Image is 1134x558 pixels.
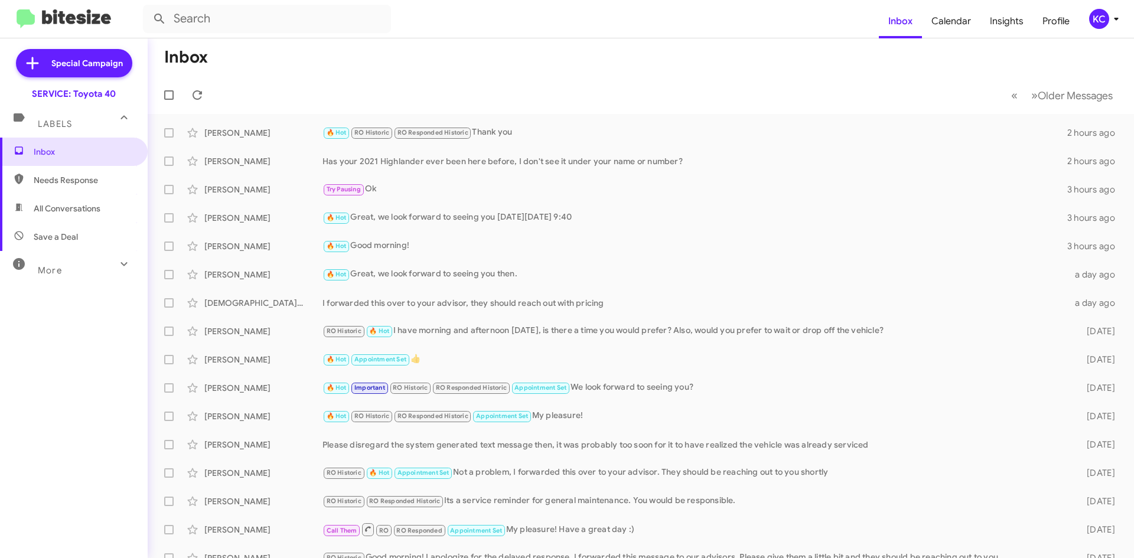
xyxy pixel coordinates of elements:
div: Great, we look forward to seeing you [DATE][DATE] 9:40 [322,211,1067,224]
span: 🔥 Hot [327,129,347,136]
span: All Conversations [34,203,100,214]
span: RO [379,527,389,534]
div: [PERSON_NAME] [204,212,322,224]
div: I have morning and afternoon [DATE], is there a time you would prefer? Also, would you prefer to ... [322,324,1068,338]
div: KC [1089,9,1109,29]
div: [DATE] [1068,325,1125,337]
div: [DATE] [1068,524,1125,536]
div: [PERSON_NAME] [204,325,322,337]
div: [PERSON_NAME] [204,495,322,507]
span: Inbox [34,146,134,158]
button: Previous [1004,83,1025,107]
span: 🔥 Hot [327,412,347,420]
span: RO Historic [354,412,389,420]
div: [PERSON_NAME] [204,354,322,366]
div: [DEMOGRAPHIC_DATA][PERSON_NAME] [204,297,322,309]
span: Appointment Set [450,527,502,534]
span: RO Responded Historic [369,497,440,505]
div: 3 hours ago [1067,240,1125,252]
span: 🔥 Hot [327,214,347,221]
div: My pleasure! [322,409,1068,423]
div: Not a problem, I forwarded this over to your advisor. They should be reaching out to you shortly [322,466,1068,479]
span: » [1031,88,1038,103]
span: Appointment Set [397,469,449,477]
div: [DATE] [1068,354,1125,366]
a: Calendar [922,4,980,38]
span: RO Responded Historic [397,129,468,136]
span: 🔥 Hot [327,384,347,391]
div: [PERSON_NAME] [204,467,322,479]
span: 🔥 Hot [369,327,389,335]
a: Inbox [879,4,922,38]
div: [DATE] [1068,467,1125,479]
div: [PERSON_NAME] [204,524,322,536]
div: [PERSON_NAME] [204,127,322,139]
div: 3 hours ago [1067,212,1125,224]
span: Special Campaign [51,57,123,69]
div: Has your 2021 Highlander ever been here before, I don't see it under your name or number? [322,155,1067,167]
div: a day ago [1068,269,1125,280]
button: KC [1079,9,1121,29]
div: [PERSON_NAME] [204,410,322,422]
span: Labels [38,119,72,129]
div: Its a service reminder for general maintenance. You would be responsible. [322,494,1068,508]
a: Special Campaign [16,49,132,77]
span: RO Historic [393,384,428,391]
div: My pleasure! Have a great day :) [322,522,1068,537]
div: [PERSON_NAME] [204,155,322,167]
div: I forwarded this over to your advisor, they should reach out with pricing [322,297,1068,309]
a: Insights [980,4,1033,38]
div: [PERSON_NAME] [204,184,322,195]
div: SERVICE: Toyota 40 [32,88,116,100]
div: Thank you [322,126,1067,139]
span: 🔥 Hot [327,242,347,250]
span: 🔥 Hot [369,469,389,477]
span: Older Messages [1038,89,1113,102]
span: 🔥 Hot [327,355,347,363]
div: [PERSON_NAME] [204,269,322,280]
div: [PERSON_NAME] [204,439,322,451]
div: [DATE] [1068,410,1125,422]
div: [PERSON_NAME] [204,240,322,252]
span: Appointment Set [354,355,406,363]
div: a day ago [1068,297,1125,309]
span: More [38,265,62,276]
a: Profile [1033,4,1079,38]
span: RO Responded Historic [436,384,507,391]
span: Appointment Set [476,412,528,420]
span: RO Responded Historic [397,412,468,420]
span: Needs Response [34,174,134,186]
div: 2 hours ago [1067,155,1125,167]
span: Call Them [327,527,357,534]
nav: Page navigation example [1005,83,1120,107]
span: RO Responded [396,527,442,534]
div: [DATE] [1068,495,1125,507]
span: RO Historic [327,469,361,477]
input: Search [143,5,391,33]
span: RO Historic [327,327,361,335]
span: 🔥 Hot [327,270,347,278]
h1: Inbox [164,48,208,67]
div: Ok [322,182,1067,196]
span: Try Pausing [327,185,361,193]
div: [PERSON_NAME] [204,382,322,394]
div: [DATE] [1068,382,1125,394]
div: We look forward to seeing you? [322,381,1068,394]
span: Save a Deal [34,231,78,243]
div: 3 hours ago [1067,184,1125,195]
div: Good morning! [322,239,1067,253]
div: Please disregard the system generated text message then, it was probably too soon for it to have ... [322,439,1068,451]
span: Important [354,384,385,391]
div: Great, we look forward to seeing you then. [322,267,1068,281]
button: Next [1024,83,1120,107]
span: RO Historic [354,129,389,136]
div: [DATE] [1068,439,1125,451]
span: « [1011,88,1018,103]
span: Appointment Set [514,384,566,391]
div: 2 hours ago [1067,127,1125,139]
div: 👍 [322,353,1068,366]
